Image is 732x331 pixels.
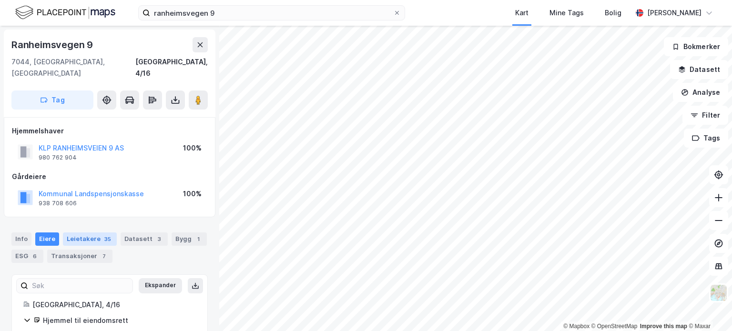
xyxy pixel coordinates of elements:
div: ESG [11,250,43,263]
button: Tags [684,129,728,148]
div: Transaksjoner [47,250,112,263]
div: 6 [30,251,40,261]
div: 980 762 904 [39,154,77,161]
button: Bokmerker [664,37,728,56]
div: Datasett [121,232,168,246]
div: 100% [183,188,202,200]
button: Analyse [673,83,728,102]
div: Bygg [172,232,207,246]
img: logo.f888ab2527a4732fd821a326f86c7f29.svg [15,4,115,21]
div: Hjemmelshaver [12,125,207,137]
div: 7 [99,251,109,261]
div: 35 [102,234,113,244]
div: Gårdeiere [12,171,207,182]
div: Kontrollprogram for chat [684,285,732,331]
a: Mapbox [563,323,590,330]
div: Hjemmel til eiendomsrett [43,315,196,326]
img: Z [710,284,728,302]
input: Søk på adresse, matrikkel, gårdeiere, leietakere eller personer [150,6,393,20]
div: Kart [515,7,529,19]
input: Søk [28,279,132,293]
div: Eiere [35,232,59,246]
div: 938 708 606 [39,200,77,207]
button: Filter [682,106,728,125]
div: Leietakere [63,232,117,246]
button: Ekspander [139,278,182,293]
div: Ranheimsvegen 9 [11,37,95,52]
div: Bolig [605,7,621,19]
div: 1 [193,234,203,244]
a: OpenStreetMap [591,323,638,330]
div: Info [11,232,31,246]
div: [GEOGRAPHIC_DATA], 4/16 [135,56,208,79]
div: [PERSON_NAME] [647,7,701,19]
button: Datasett [670,60,728,79]
div: Mine Tags [549,7,584,19]
div: 3 [154,234,164,244]
div: 7044, [GEOGRAPHIC_DATA], [GEOGRAPHIC_DATA] [11,56,135,79]
div: [GEOGRAPHIC_DATA], 4/16 [32,299,196,311]
a: Improve this map [640,323,687,330]
button: Tag [11,90,93,110]
div: 100% [183,142,202,154]
iframe: Chat Widget [684,285,732,331]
